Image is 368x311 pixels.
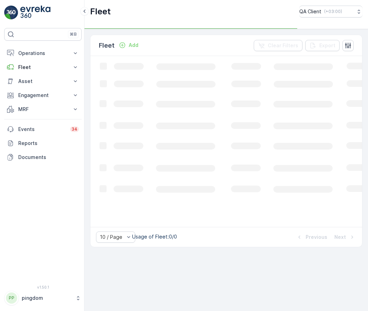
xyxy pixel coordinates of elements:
[4,74,82,88] button: Asset
[22,295,72,302] p: pingdom
[4,46,82,60] button: Operations
[268,42,298,49] p: Clear Filters
[6,292,17,304] div: PP
[90,6,111,17] p: Fleet
[4,6,18,20] img: logo
[20,6,50,20] img: logo_light-DOdMpM7g.png
[129,42,138,49] p: Add
[299,6,362,18] button: QA Client(+03:00)
[18,140,79,147] p: Reports
[4,291,82,305] button: PPpingdom
[4,102,82,116] button: MRF
[4,285,82,289] span: v 1.50.1
[4,136,82,150] a: Reports
[4,122,82,136] a: Events34
[334,234,346,241] p: Next
[306,234,327,241] p: Previous
[254,40,302,51] button: Clear Filters
[18,64,68,71] p: Fleet
[319,42,335,49] p: Export
[71,126,77,132] p: 34
[4,88,82,102] button: Engagement
[4,150,82,164] a: Documents
[334,233,356,241] button: Next
[18,92,68,99] p: Engagement
[18,154,79,161] p: Documents
[18,106,68,113] p: MRF
[4,60,82,74] button: Fleet
[70,32,77,37] p: ⌘B
[18,126,66,133] p: Events
[99,41,115,50] p: Fleet
[18,50,68,57] p: Operations
[324,9,342,14] p: ( +03:00 )
[18,78,68,85] p: Asset
[305,40,340,51] button: Export
[299,8,321,15] p: QA Client
[132,233,177,240] p: Usage of Fleet : 0/0
[116,41,141,49] button: Add
[295,233,328,241] button: Previous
